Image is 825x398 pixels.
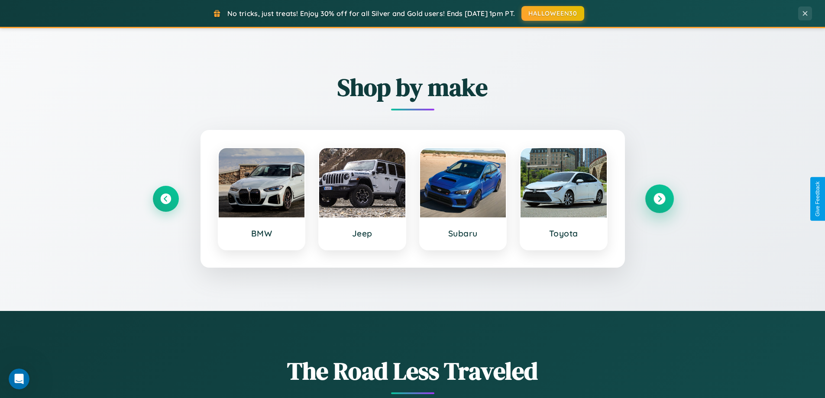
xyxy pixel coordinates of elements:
span: No tricks, just treats! Enjoy 30% off for all Silver and Gold users! Ends [DATE] 1pm PT. [227,9,515,18]
button: HALLOWEEN30 [521,6,584,21]
h3: BMW [227,228,296,239]
h3: Subaru [429,228,498,239]
div: Give Feedback [815,181,821,217]
h1: The Road Less Traveled [153,354,673,388]
h2: Shop by make [153,71,673,104]
iframe: Intercom live chat [9,369,29,389]
h3: Toyota [529,228,598,239]
h3: Jeep [328,228,397,239]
